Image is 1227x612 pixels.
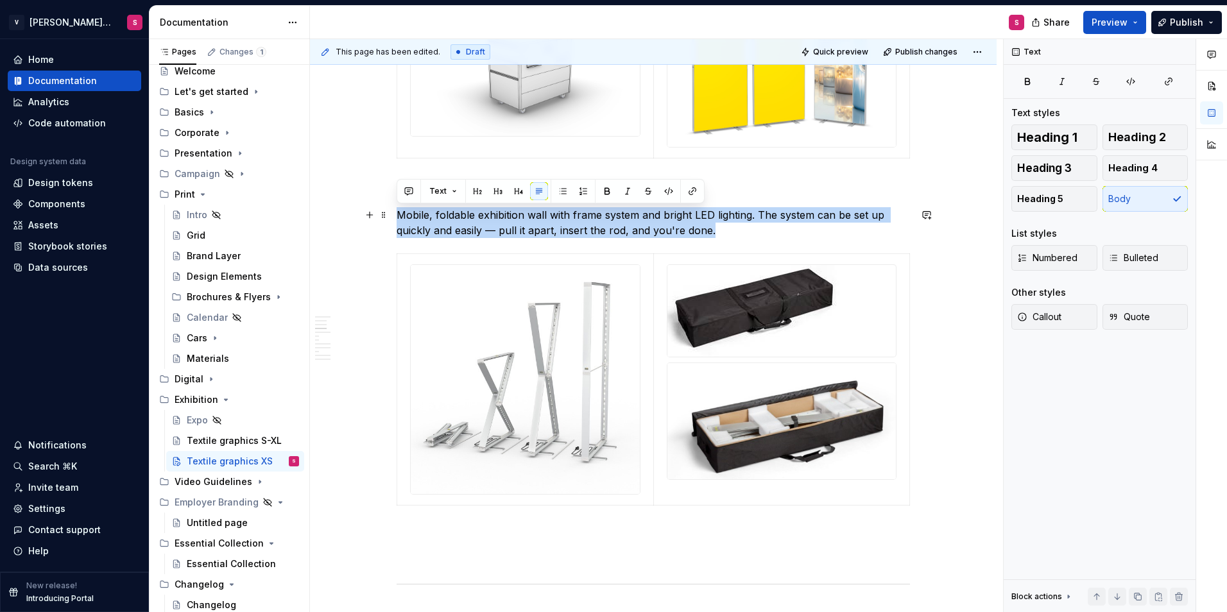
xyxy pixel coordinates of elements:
span: Quote [1108,310,1150,323]
div: Campaign [154,164,304,184]
div: Digital [175,373,203,386]
div: Calendar [187,311,228,324]
div: Video Guidelines [175,475,252,488]
a: Untitled page [166,513,304,533]
div: S [292,455,296,468]
span: Heading 1 [1017,131,1077,144]
a: Design tokens [8,173,141,193]
span: Heading 2 [1108,131,1166,144]
div: Home [28,53,54,66]
h3: Illuminated wall system [397,179,910,197]
a: Code automation [8,113,141,133]
div: Changelog [187,599,236,611]
div: Brand Layer [187,250,241,262]
div: Documentation [28,74,97,87]
button: Heading 5 [1011,186,1097,212]
img: c80e23ea-1f34-44e9-b3eb-0f335e55b5e2.jpeg [411,8,640,137]
div: Storybook stories [28,240,107,253]
div: Code automation [28,117,106,130]
span: This page has been edited. [336,47,440,57]
div: Untitled page [187,516,248,529]
div: Brochures & Flyers [187,291,271,303]
div: Basics [154,102,304,123]
button: Notifications [8,435,141,455]
a: Welcome [154,61,304,81]
div: Welcome [175,65,216,78]
div: Textile graphics XS [187,455,273,468]
div: S [1015,17,1019,28]
div: Cars [187,332,207,344]
span: Heading 4 [1108,162,1158,174]
div: V [9,15,24,30]
div: Settings [28,502,65,515]
div: Print [154,184,304,205]
div: Campaign [175,167,220,180]
div: Basics [175,106,204,119]
a: Documentation [8,71,141,91]
a: Components [8,194,141,214]
img: 3c1f33fd-aa75-4ed5-b0cf-92d412e65b08.jpg [411,265,640,494]
a: Calendar [166,307,304,328]
div: [PERSON_NAME] Brand Portal [30,16,112,29]
div: Video Guidelines [154,472,304,492]
button: Callout [1011,304,1097,330]
div: Changelog [154,574,304,595]
img: 01d85cf0-6c98-48c5-9e53-bc5d385b8acf.jpg [667,363,896,479]
div: Essential Collection [187,557,276,570]
button: Publish [1151,11,1222,34]
a: Design Elements [166,266,304,287]
button: Heading 2 [1103,124,1188,150]
a: Materials [166,348,304,369]
a: Home [8,49,141,70]
a: Textile graphics S-XL [166,430,304,451]
button: Heading 3 [1011,155,1097,181]
a: Analytics [8,92,141,112]
a: Data sources [8,257,141,278]
div: Design system data [10,157,86,167]
button: Quote [1103,304,1188,330]
span: Heading 5 [1017,192,1063,205]
div: Block actions [1011,591,1062,602]
a: Intro [166,205,304,225]
div: Invite team [28,481,78,494]
div: S [133,17,137,28]
span: Bulleted [1108,251,1158,264]
div: Print [175,188,195,201]
span: Publish changes [895,47,957,57]
div: Exhibition [154,389,304,410]
div: Corporate [154,123,304,143]
div: Materials [187,352,229,365]
div: Presentation [175,147,232,160]
button: Bulleted [1103,245,1188,271]
div: Expo [187,414,208,427]
div: Assets [28,219,58,232]
div: Analytics [28,96,69,108]
button: Numbered [1011,245,1097,271]
div: Changes [219,47,266,57]
div: Textile graphics S-XL [187,434,282,447]
p: Mobile, foldable exhibition wall with frame system and bright LED lighting. The system can be set... [397,207,910,238]
button: V[PERSON_NAME] Brand PortalS [3,8,146,36]
span: Draft [466,47,485,57]
div: Digital [154,369,304,389]
a: Assets [8,215,141,235]
div: Exhibition [175,393,218,406]
div: Contact support [28,523,101,536]
a: Settings [8,498,141,519]
div: Brochures & Flyers [166,287,304,307]
div: Intro [187,208,207,221]
div: Components [28,198,85,210]
a: Storybook stories [8,236,141,257]
div: Let's get started [154,81,304,102]
p: New release! [26,581,77,591]
div: Employer Branding [175,496,259,509]
button: Share [1025,11,1078,34]
div: Employer Branding [154,492,304,513]
div: Design tokens [28,176,93,189]
a: Expo [166,410,304,430]
div: Presentation [154,143,304,164]
img: cb236071-52ce-4e8a-a28c-40eecd7ef705.jpg [667,265,841,357]
div: Essential Collection [154,533,304,554]
div: List styles [1011,227,1057,240]
div: Let's get started [175,85,248,98]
